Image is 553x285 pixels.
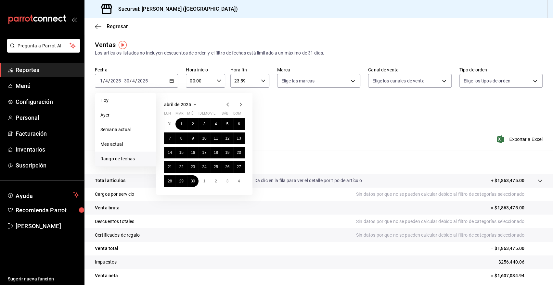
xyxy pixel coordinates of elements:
[100,126,151,133] span: Semana actual
[100,97,151,104] span: Hoy
[214,165,218,169] abbr: 25 de abril de 2025
[5,47,80,54] a: Pregunta a Parrot AI
[164,161,175,173] button: 21 de abril de 2025
[164,132,175,144] button: 7 de abril de 2025
[164,111,171,118] abbr: lunes
[356,218,543,225] p: Sin datos por que no se pueden calcular debido al filtro de categorías seleccionado
[124,78,130,83] input: --
[95,158,543,166] p: Resumen
[233,111,241,118] abbr: domingo
[103,78,105,83] span: /
[169,136,171,141] abbr: 7 de abril de 2025
[179,165,183,169] abbr: 22 de abril de 2025
[210,111,215,118] abbr: viernes
[16,145,79,154] span: Inventarios
[233,175,245,187] button: 4 de mayo de 2025
[108,78,110,83] span: /
[95,218,134,225] p: Descuentos totales
[238,122,240,126] abbr: 6 de abril de 2025
[175,118,187,130] button: 1 de abril de 2025
[237,150,241,155] abbr: 20 de abril de 2025
[95,50,543,56] div: Los artículos listados no incluyen descuentos de orden y el filtro de fechas está limitado a un m...
[168,122,172,126] abbr: 31 de marzo de 2025
[95,191,135,198] p: Cargos por servicio
[95,272,118,279] p: Venta neta
[226,122,228,126] abbr: 5 de abril de 2025
[168,179,172,183] abbr: 28 de abril de 2025
[119,41,127,49] img: Tooltip marker
[214,150,218,155] abbr: 18 de abril de 2025
[186,68,225,72] label: Hora inicio
[16,222,79,230] span: [PERSON_NAME]
[225,150,229,155] abbr: 19 de abril de 2025
[180,136,183,141] abbr: 8 de abril de 2025
[199,175,210,187] button: 1 de mayo de 2025
[238,179,240,183] abbr: 4 de mayo de 2025
[187,175,199,187] button: 30 de abril de 2025
[222,132,233,144] button: 12 de abril de 2025
[71,17,77,22] button: open_drawer_menu
[199,147,210,158] button: 17 de abril de 2025
[164,175,175,187] button: 28 de abril de 2025
[356,191,543,198] p: Sin datos por que no se pueden calcular debido al filtro de categorías seleccionado
[95,232,140,239] p: Certificados de regalo
[164,147,175,158] button: 14 de abril de 2025
[110,78,121,83] input: ----
[16,97,79,106] span: Configuración
[137,78,148,83] input: ----
[214,136,218,141] abbr: 11 de abril de 2025
[187,118,199,130] button: 2 de abril de 2025
[187,111,193,118] abbr: miércoles
[168,165,172,169] abbr: 21 de abril de 2025
[222,118,233,130] button: 5 de abril de 2025
[175,161,187,173] button: 22 de abril de 2025
[95,23,128,30] button: Regresar
[18,43,70,49] span: Pregunta a Parrot AI
[8,276,79,282] span: Sugerir nueva función
[199,111,237,118] abbr: jueves
[16,129,79,138] span: Facturación
[254,177,362,184] p: Da clic en la fila para ver el detalle por tipo de artículo
[372,78,424,84] span: Elige los canales de venta
[199,118,210,130] button: 3 de abril de 2025
[95,40,116,50] div: Ventas
[498,135,543,143] button: Exportar a Excel
[215,122,217,126] abbr: 4 de abril de 2025
[164,118,175,130] button: 31 de marzo de 2025
[113,5,238,13] h3: Sucursal: [PERSON_NAME] ([GEOGRAPHIC_DATA])
[122,78,123,83] span: -
[100,78,103,83] input: --
[222,175,233,187] button: 3 de mayo de 2025
[225,136,229,141] abbr: 12 de abril de 2025
[16,66,79,74] span: Reportes
[233,132,245,144] button: 13 de abril de 2025
[237,165,241,169] abbr: 27 de abril de 2025
[95,68,178,72] label: Fecha
[107,23,128,30] span: Regresar
[356,232,543,239] p: Sin datos por que no se pueden calcular debido al filtro de categorías seleccionado
[210,175,222,187] button: 2 de mayo de 2025
[233,161,245,173] button: 27 de abril de 2025
[175,132,187,144] button: 8 de abril de 2025
[202,136,206,141] abbr: 10 de abril de 2025
[105,78,108,83] input: --
[210,147,222,158] button: 18 de abril de 2025
[202,165,206,169] abbr: 24 de abril de 2025
[222,147,233,158] button: 19 de abril de 2025
[179,150,183,155] abbr: 15 de abril de 2025
[95,177,125,184] p: Total artículos
[16,113,79,122] span: Personal
[135,78,137,83] span: /
[233,118,245,130] button: 6 de abril de 2025
[202,150,206,155] abbr: 17 de abril de 2025
[368,68,451,72] label: Canal de venta
[16,81,79,90] span: Menú
[175,147,187,158] button: 15 de abril de 2025
[281,78,315,84] span: Elige las marcas
[199,161,210,173] button: 24 de abril de 2025
[187,132,199,144] button: 9 de abril de 2025
[277,68,360,72] label: Marca
[491,272,543,279] p: = $1,607,034.94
